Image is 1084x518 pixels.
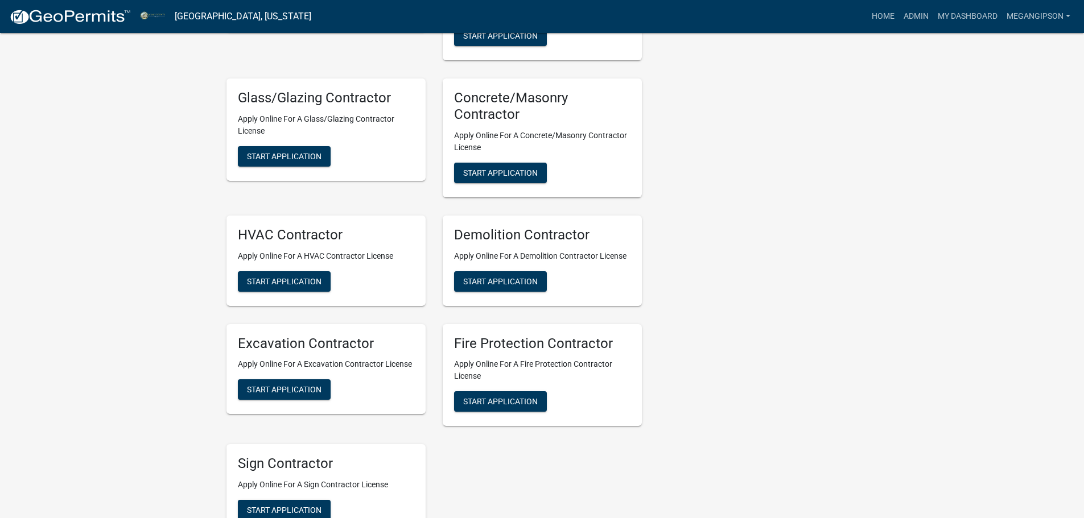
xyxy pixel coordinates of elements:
[933,6,1002,27] a: My Dashboard
[454,227,630,243] h5: Demolition Contractor
[238,113,414,137] p: Apply Online For A Glass/Glazing Contractor License
[899,6,933,27] a: Admin
[238,146,331,167] button: Start Application
[247,151,322,160] span: Start Application
[454,250,630,262] p: Apply Online For A Demolition Contractor License
[247,276,322,285] span: Start Application
[238,379,331,400] button: Start Application
[1002,6,1075,27] a: megangipson
[247,505,322,515] span: Start Application
[175,7,311,26] a: [GEOGRAPHIC_DATA], [US_STATE]
[238,455,414,472] h5: Sign Contractor
[247,385,322,394] span: Start Application
[463,276,538,285] span: Start Application
[454,271,547,292] button: Start Application
[454,90,630,123] h5: Concrete/Masonry Contractor
[463,397,538,406] span: Start Application
[140,9,166,24] img: Miami County, Indiana
[454,26,547,46] button: Start Application
[238,335,414,352] h5: Excavation Contractor
[454,163,547,183] button: Start Application
[463,31,538,40] span: Start Application
[238,90,414,106] h5: Glass/Glazing Contractor
[463,168,538,177] span: Start Application
[238,271,331,292] button: Start Application
[454,391,547,412] button: Start Application
[238,227,414,243] h5: HVAC Contractor
[867,6,899,27] a: Home
[454,335,630,352] h5: Fire Protection Contractor
[454,130,630,154] p: Apply Online For A Concrete/Masonry Contractor License
[238,479,414,491] p: Apply Online For A Sign Contractor License
[454,358,630,382] p: Apply Online For A Fire Protection Contractor License
[238,358,414,370] p: Apply Online For A Excavation Contractor License
[238,250,414,262] p: Apply Online For A HVAC Contractor License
